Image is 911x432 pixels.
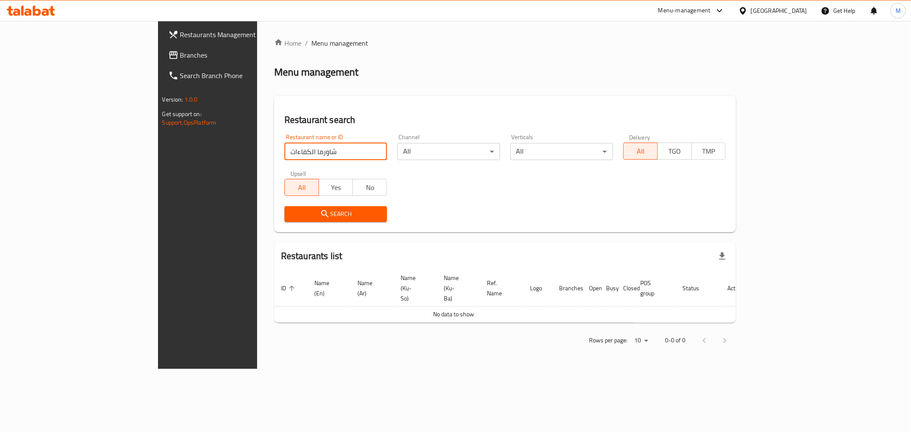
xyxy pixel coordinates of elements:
span: Search Branch Phone [180,70,303,81]
span: M [896,6,901,15]
span: No data to show [433,309,474,320]
button: Search [284,206,387,222]
h2: Restaurant search [284,114,726,126]
h2: Restaurants list [281,250,342,263]
h2: Menu management [274,65,358,79]
button: All [284,179,319,196]
button: TGO [657,143,692,160]
span: Search [291,209,380,219]
span: Name (Ku-Ba) [444,273,470,304]
span: No [356,181,384,194]
th: Open [582,270,599,306]
span: Status [683,283,710,293]
a: Branches [161,45,310,65]
p: 0-0 of 0 [665,335,685,346]
table: enhanced table [274,270,750,323]
span: Restaurants Management [180,29,303,40]
span: Name (Ku-So) [401,273,427,304]
div: Rows per page: [631,334,651,347]
button: All [623,143,658,160]
button: TMP [691,143,726,160]
span: Yes [322,181,350,194]
span: TGO [661,145,688,158]
input: Search for restaurant name or ID.. [284,143,387,160]
div: Export file [712,246,732,266]
span: All [627,145,654,158]
button: No [352,179,387,196]
button: Yes [319,179,353,196]
th: Closed [616,270,633,306]
span: 1.0.0 [185,94,198,105]
th: Branches [552,270,582,306]
a: Restaurants Management [161,24,310,45]
span: POS group [640,278,665,298]
span: Version: [162,94,183,105]
a: Search Branch Phone [161,65,310,86]
a: Support.OpsPlatform [162,117,217,128]
label: Upsell [290,170,306,176]
span: Name (En) [314,278,340,298]
th: Busy [599,270,616,306]
span: All [288,181,316,194]
div: Menu-management [658,6,711,16]
span: Get support on: [162,108,202,120]
div: [GEOGRAPHIC_DATA] [751,6,807,15]
span: Name (Ar) [357,278,384,298]
span: Menu management [311,38,368,48]
div: All [397,143,500,160]
th: Action [721,270,750,306]
nav: breadcrumb [274,38,736,48]
span: Branches [180,50,303,60]
span: TMP [695,145,723,158]
th: Logo [523,270,552,306]
div: All [510,143,613,160]
label: Delivery [629,134,650,140]
span: ID [281,283,297,293]
p: Rows per page: [589,335,627,346]
span: Ref. Name [487,278,513,298]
